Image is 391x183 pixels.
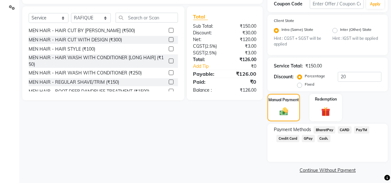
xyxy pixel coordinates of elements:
div: ₹0 [225,78,261,86]
span: GPay [302,135,315,142]
div: ₹3.00 [225,50,261,56]
div: ₹3.00 [225,43,261,50]
label: Percentage [305,73,325,79]
span: Total [193,13,208,20]
img: _gift.svg [318,106,333,117]
input: Search or Scan [116,13,178,23]
span: CARD [338,126,352,134]
span: 2.5% [206,50,216,55]
div: ₹126.00 [225,87,261,94]
img: _cash.svg [277,107,291,116]
span: CGST [193,43,205,49]
a: Add Tip [188,63,231,70]
span: BharatPay [314,126,335,134]
div: MEN HAIR - ROOT DEEP DANDRUFF TREATMENT (₹1500) [29,88,149,95]
div: Balance : [188,87,225,94]
span: PayTM [354,126,369,134]
div: ₹150.00 [305,63,322,69]
div: ₹120.00 [225,36,261,43]
div: MEN HAIR - REGULAR SHAVE/TRIM (₹150) [29,79,119,86]
small: Hint : CGST + SGST will be applied [274,36,323,47]
div: MEN HAIR - HAIR CUT WITH DESIGN (₹300) [29,37,122,43]
div: ₹126.00 [225,56,261,63]
label: Inter (Other) State [340,27,372,34]
label: Intra (Same) State [281,27,313,34]
span: Payment Methods [274,126,311,133]
div: ( ) [188,50,225,56]
div: ₹0 [231,63,261,70]
div: ₹150.00 [225,23,261,30]
span: Cash. [317,135,331,142]
div: ₹30.00 [225,30,261,36]
div: Net: [188,36,225,43]
div: Payable: [188,70,225,78]
div: MEN HAIR - HAIR WASH WITH CONDITIONER (₹250) [29,70,142,76]
div: Discount: [274,74,294,80]
div: Service Total: [274,63,303,69]
div: Total: [188,56,225,63]
label: Manual Payment [268,97,299,103]
div: Discount: [188,30,225,36]
div: Coupon Code [274,1,310,7]
div: MEN HAIR - HAIR CUT BY [PERSON_NAME] (₹500) [29,27,135,34]
span: Credit Card [276,135,299,142]
div: Sub Total: [188,23,225,30]
span: SGST [193,50,205,56]
div: ( ) [188,43,225,50]
span: 2.5% [206,44,216,49]
div: Paid: [188,78,225,86]
label: Client State [274,18,294,24]
small: Hint : IGST will be applied [332,36,381,41]
a: Continue Without Payment [269,167,387,174]
label: Fixed [305,81,314,87]
div: ₹126.00 [225,70,261,78]
div: MEN HAIR - HAIR STYLE (₹100) [29,46,95,53]
label: Redemption [315,96,337,102]
div: MEN HAIR - HAIR WASH WITH CONDITIONER [LONG HAIR] (₹150) [29,54,166,68]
